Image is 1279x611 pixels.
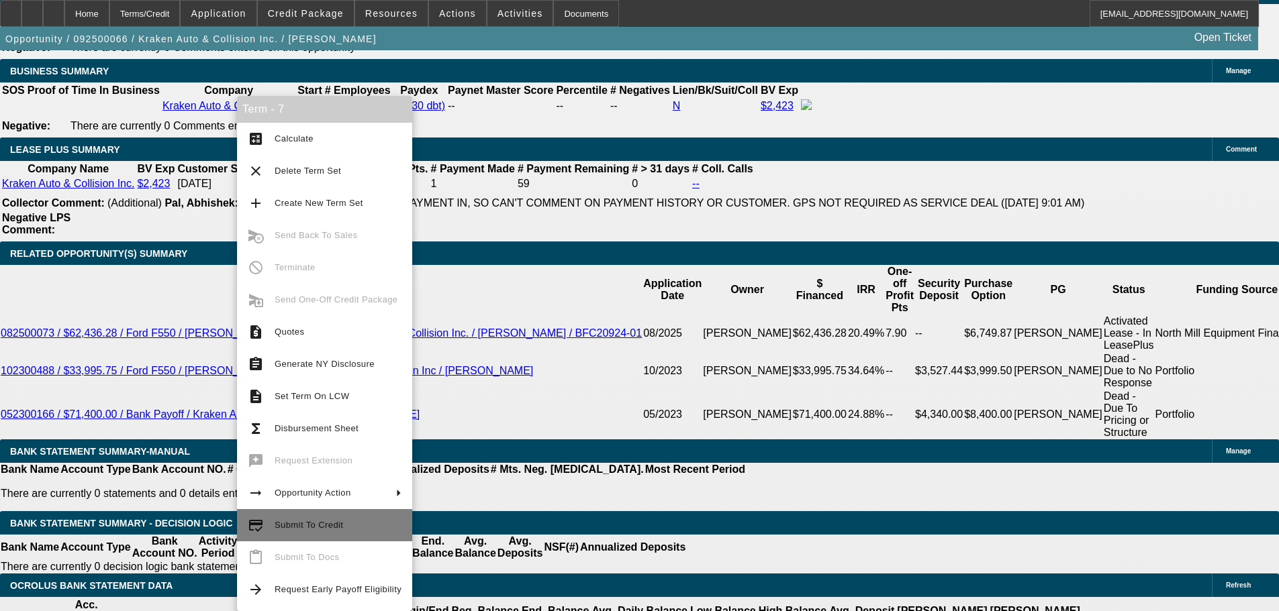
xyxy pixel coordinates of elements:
[365,8,418,19] span: Resources
[2,212,70,235] b: Negative LPS Comment:
[885,352,914,390] td: --
[275,327,304,337] span: Quotes
[631,177,690,190] td: 0
[963,265,1013,315] th: Purchase Option
[1103,265,1155,315] th: Status
[498,8,543,19] span: Activities
[914,352,963,390] td: $3,527.44
[702,265,792,315] th: Owner
[275,359,375,369] span: Generate NY Disclosure
[439,8,476,19] span: Actions
[10,66,109,76] span: BUSINESS SUMMARY
[963,390,1013,439] td: $8,400.00
[643,352,702,390] td: 10/2023
[448,100,553,112] div: --
[275,198,363,208] span: Create New Term Set
[792,315,847,352] td: $62,436.28
[248,195,264,211] mat-icon: add
[393,100,445,111] a: 50 (30 dbt)
[487,1,553,26] button: Activities
[137,178,170,189] a: $2,423
[454,535,496,560] th: Avg. Balance
[1189,26,1257,49] a: Open Ticket
[248,324,264,340] mat-icon: request_quote
[258,1,354,26] button: Credit Package
[963,352,1013,390] td: $3,999.50
[1013,265,1103,315] th: PG
[1,365,533,376] a: 102300488 / $33,995.75 / Ford F550 / [PERSON_NAME] Auto / Kraken Auto & Collision Inc / [PERSON_N...
[275,423,359,433] span: Disbursement Sheet
[28,163,109,174] b: Company Name
[242,197,1085,209] span: IT IS A NEW DEAL WITH JUST 1 PAYMENT IN, SO CAN'T COMMENT ON PAYMENT HISTORY OR CUSTOMER. GPS NOT...
[1103,352,1155,390] td: Dead - Due to No Response
[275,133,314,144] span: Calculate
[761,85,798,96] b: BV Exp
[643,265,702,315] th: Application Date
[632,163,690,174] b: # > 31 days
[132,535,198,560] th: Bank Account NO.
[645,463,746,476] th: Most Recent Period
[2,197,105,209] b: Collector Comment:
[275,391,349,401] span: Set Term On LCW
[448,85,553,96] b: Paynet Master Score
[162,100,295,111] a: Kraken Auto & Collision Inc.
[10,248,187,259] span: RELATED OPPORTUNITY(S) SUMMARY
[10,144,120,155] span: LEASE PLUS SUMMARY
[643,390,702,439] td: 05/2023
[556,100,607,112] div: --
[227,463,291,476] th: # Of Periods
[248,163,264,179] mat-icon: clear
[198,535,238,560] th: Activity Period
[107,197,162,209] span: (Additional)
[847,265,885,315] th: IRR
[885,390,914,439] td: --
[132,463,227,476] th: Bank Account NO.
[275,584,401,594] span: Request Early Payoff Eligibility
[792,390,847,439] td: $71,400.00
[1,84,26,97] th: SOS
[60,463,132,476] th: Account Type
[692,163,753,174] b: # Coll. Calls
[497,535,544,560] th: Avg. Deposits
[27,84,160,97] th: Proof of Time In Business
[490,463,645,476] th: # Mts. Neg. [MEDICAL_DATA].
[325,85,391,96] b: # Employees
[610,100,670,112] div: --
[1226,67,1251,74] span: Manage
[692,178,700,189] a: --
[914,265,963,315] th: Security Deposit
[2,120,50,131] b: Negative:
[963,315,1013,352] td: $6,749.87
[518,163,629,174] b: # Payment Remaining
[1226,146,1257,153] span: Comment
[137,163,175,174] b: BV Exp
[177,177,260,190] td: [DATE]
[60,535,132,560] th: Account Type
[847,315,885,352] td: 20.49%
[248,485,264,501] mat-icon: arrow_right_alt
[1103,315,1155,352] td: Activated Lease - In LeasePlus
[431,163,515,174] b: # Payment Made
[885,265,914,315] th: One-off Profit Pts
[1226,447,1251,455] span: Manage
[761,100,794,111] a: $2,423
[355,1,428,26] button: Resources
[673,85,758,96] b: Lien/Bk/Suit/Coll
[248,517,264,533] mat-icon: credit_score
[10,446,190,457] span: BANK STATEMENT SUMMARY-MANUAL
[1,327,642,339] a: 082500073 / $62,436.28 / Ford F550 / [PERSON_NAME] Equipment / Kraken Auto & Collision Inc. / [PE...
[1013,390,1103,439] td: [PERSON_NAME]
[400,85,438,96] b: Paydex
[268,8,344,19] span: Credit Package
[248,388,264,404] mat-icon: description
[412,535,454,560] th: End. Balance
[847,390,885,439] td: 24.88%
[177,163,259,174] b: Customer Since
[1226,581,1251,589] span: Refresh
[579,535,686,560] th: Annualized Deposits
[610,85,670,96] b: # Negatives
[297,85,322,96] b: Start
[248,421,264,437] mat-icon: functions
[2,178,134,189] a: Kraken Auto & Collision Inc.
[191,8,246,19] span: Application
